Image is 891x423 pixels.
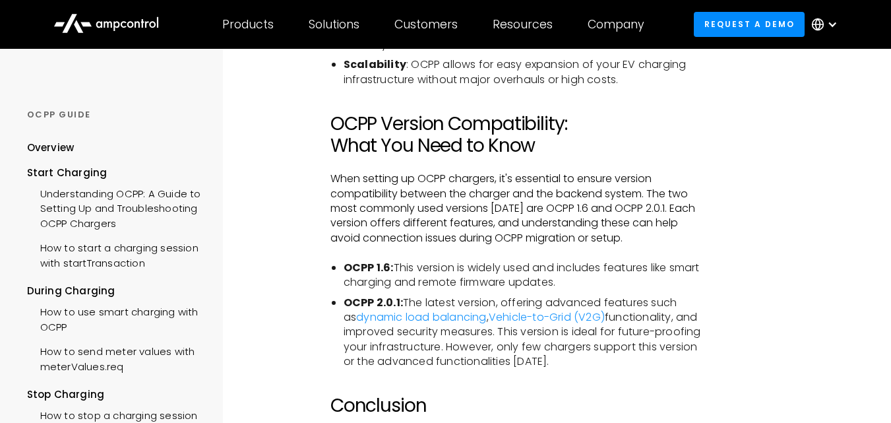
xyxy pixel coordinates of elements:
a: Understanding OCPP: A Guide to Setting Up and Troubleshooting OCPP Chargers [27,180,205,234]
a: Overview [27,141,75,165]
div: Overview [27,141,75,155]
a: Request a demo [694,12,805,36]
h2: Conclusion [330,395,708,417]
a: dynamic load balancing [356,309,486,325]
li: : OCPP allows for easy expansion of your EV charging infrastructure without major overhauls or hi... [344,57,708,87]
div: Customers [394,17,458,32]
p: ‍ [330,157,708,172]
div: Company [588,17,644,32]
a: Vehicle-to-Grid (V2G) [489,309,605,325]
p: When setting up OCPP chargers, it's essential to ensure version compatibility between the charger... [330,172,708,245]
strong: Scalability [344,57,406,72]
li: This version is widely used and includes features like smart charging and remote firmware updates. [344,261,708,290]
div: Products [222,17,274,32]
p: ‍ [330,380,708,395]
div: Resources [493,17,553,32]
div: Solutions [309,17,359,32]
div: OCPP GUIDE [27,109,205,121]
strong: OCPP 1.6: [344,260,394,275]
a: How to start a charging session with startTransaction [27,234,205,274]
li: The latest version, offering advanced features such as , functionality, and improved security mea... [344,296,708,370]
h2: OCPP Version Compatibility: What You Need to Know [330,113,708,157]
div: During Charging [27,284,205,298]
a: How to use smart charging with OCPP [27,298,205,338]
strong: OCPP 2.0.1: [344,295,403,310]
div: Stop Charging [27,387,205,402]
a: How to send meter values with meterValues.req [27,338,205,377]
p: ‍ [330,245,708,260]
div: Start Charging [27,166,205,180]
p: ‍ [330,98,708,112]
